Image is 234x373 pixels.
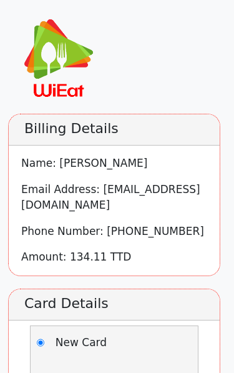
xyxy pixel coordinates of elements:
[9,289,220,321] h2: Card Details
[6,7,106,107] img: wieat.png
[21,156,220,172] p: Name: [PERSON_NAME]
[9,114,220,146] h2: Billing Details
[21,249,220,266] p: Amount: 134.11 TTD
[56,335,114,351] p: New Card
[21,182,220,214] p: Email Address: [EMAIL_ADDRESS][DOMAIN_NAME]
[21,224,220,240] p: Phone Number: [PHONE_NUMBER]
